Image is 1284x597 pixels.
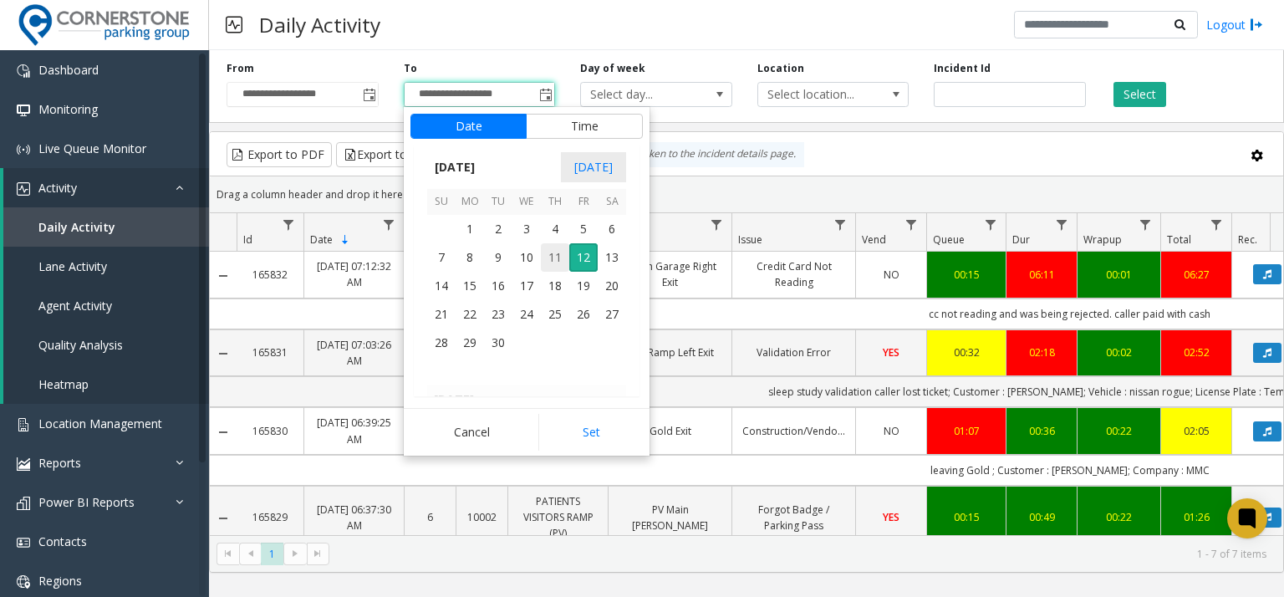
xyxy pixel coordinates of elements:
[1012,232,1030,247] span: Dur
[1016,423,1067,439] a: 00:36
[541,272,569,300] span: 18
[17,182,30,196] img: 'icon'
[427,385,626,414] th: [DATE]
[210,180,1283,209] div: Drag a column header and drop it here to group by that column
[937,509,996,525] a: 00:15
[1016,267,1067,283] a: 06:11
[1088,423,1150,439] a: 00:22
[17,457,30,471] img: 'icon'
[883,510,899,524] span: YES
[1088,509,1150,525] a: 00:22
[484,215,512,243] span: 2
[456,329,484,357] span: 29
[980,213,1002,236] a: Queue Filter Menu
[359,83,378,106] span: Toggle popup
[3,247,209,286] a: Lane Activity
[742,344,845,360] a: Validation Error
[619,502,721,533] a: PV Main [PERSON_NAME]
[314,337,394,369] a: [DATE] 07:03:26 AM
[17,64,30,78] img: 'icon'
[598,243,626,272] td: Saturday, September 13, 2025
[1171,344,1221,360] a: 02:52
[427,189,456,215] th: Su
[561,152,626,182] span: [DATE]
[38,533,87,549] span: Contacts
[456,272,484,300] span: 15
[243,232,252,247] span: Id
[3,365,209,404] a: Heatmap
[541,215,569,243] span: 4
[933,232,965,247] span: Queue
[569,189,598,215] th: Fr
[526,114,643,139] button: Time tab
[247,423,293,439] a: 165830
[884,268,899,282] span: NO
[937,344,996,360] a: 00:32
[758,83,879,106] span: Select location...
[580,61,645,76] label: Day of week
[251,4,389,45] h3: Daily Activity
[38,62,99,78] span: Dashboard
[484,215,512,243] td: Tuesday, September 2, 2025
[410,114,527,139] button: Date tab
[598,300,626,329] span: 27
[210,426,237,439] a: Collapse Details
[512,300,541,329] td: Wednesday, September 24, 2025
[598,243,626,272] span: 13
[937,423,996,439] a: 01:07
[512,215,541,243] span: 3
[261,543,283,565] span: Page 1
[339,547,1266,561] kendo-pager-info: 1 - 7 of 7 items
[598,189,626,215] th: Sa
[247,509,293,525] a: 165829
[512,189,541,215] th: We
[278,213,300,236] a: Id Filter Menu
[866,344,916,360] a: YES
[569,215,598,243] span: 5
[757,61,804,76] label: Location
[427,300,456,329] span: 21
[314,502,394,533] a: [DATE] 06:37:30 AM
[569,215,598,243] td: Friday, September 5, 2025
[17,104,30,117] img: 'icon'
[456,215,484,243] td: Monday, September 1, 2025
[427,272,456,300] td: Sunday, September 14, 2025
[598,215,626,243] td: Saturday, September 6, 2025
[456,243,484,272] span: 8
[1171,509,1221,525] a: 01:26
[1171,423,1221,439] a: 02:05
[1016,509,1067,525] a: 00:49
[1206,16,1263,33] a: Logout
[17,536,30,549] img: 'icon'
[427,329,456,357] td: Sunday, September 28, 2025
[598,272,626,300] td: Saturday, September 20, 2025
[569,243,598,272] td: Friday, September 12, 2025
[3,325,209,365] a: Quality Analysis
[883,345,899,360] span: YES
[541,215,569,243] td: Thursday, September 4, 2025
[38,298,112,314] span: Agent Activity
[1113,82,1166,107] button: Select
[1016,344,1067,360] a: 02:18
[619,344,721,360] a: Red Ramp Left Exit
[742,423,845,439] a: Construction/Vendors
[210,347,237,360] a: Collapse Details
[541,272,569,300] td: Thursday, September 18, 2025
[314,258,394,290] a: [DATE] 07:12:32 AM
[415,509,446,525] a: 6
[706,213,728,236] a: Lane Filter Menu
[17,418,30,431] img: 'icon'
[1250,16,1263,33] img: logout
[1167,232,1191,247] span: Total
[17,143,30,156] img: 'icon'
[38,376,89,392] span: Heatmap
[466,509,497,525] a: 10002
[598,300,626,329] td: Saturday, September 27, 2025
[38,219,115,235] span: Daily Activity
